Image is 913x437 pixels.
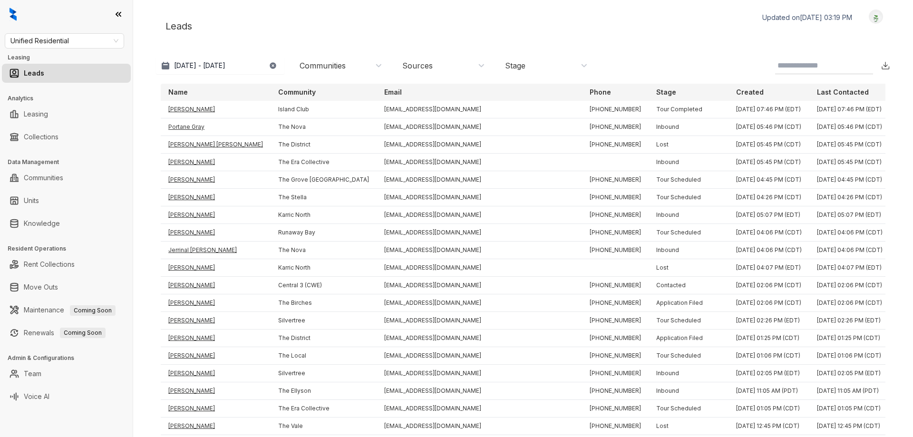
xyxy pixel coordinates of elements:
[377,277,582,294] td: [EMAIL_ADDRESS][DOMAIN_NAME]
[728,294,809,312] td: [DATE] 02:06 PM (CDT)
[271,382,377,400] td: The Ellyson
[817,87,869,97] p: Last Contacted
[656,87,676,97] p: Stage
[24,127,58,146] a: Collections
[377,294,582,312] td: [EMAIL_ADDRESS][DOMAIN_NAME]
[300,60,346,71] div: Communities
[377,189,582,206] td: [EMAIL_ADDRESS][DOMAIN_NAME]
[384,87,402,97] p: Email
[377,312,582,330] td: [EMAIL_ADDRESS][DOMAIN_NAME]
[2,387,131,406] li: Voice AI
[8,94,133,103] h3: Analytics
[271,154,377,171] td: The Era Collective
[168,87,188,97] p: Name
[271,189,377,206] td: The Stella
[24,64,44,83] a: Leads
[649,259,728,277] td: Lost
[377,347,582,365] td: [EMAIL_ADDRESS][DOMAIN_NAME]
[582,400,649,418] td: [PHONE_NUMBER]
[582,277,649,294] td: [PHONE_NUMBER]
[161,136,271,154] td: [PERSON_NAME] [PERSON_NAME]
[582,224,649,242] td: [PHONE_NUMBER]
[271,242,377,259] td: The Nova
[161,118,271,136] td: Portane Gray
[2,255,131,274] li: Rent Collections
[24,255,75,274] a: Rent Collections
[809,330,890,347] td: [DATE] 01:25 PM (CDT)
[161,171,271,189] td: [PERSON_NAME]
[24,168,63,187] a: Communities
[161,365,271,382] td: [PERSON_NAME]
[377,224,582,242] td: [EMAIL_ADDRESS][DOMAIN_NAME]
[728,171,809,189] td: [DATE] 04:45 PM (CDT)
[161,189,271,206] td: [PERSON_NAME]
[649,171,728,189] td: Tour Scheduled
[24,364,41,383] a: Team
[271,277,377,294] td: Central 3 (CWE)
[161,154,271,171] td: [PERSON_NAME]
[8,53,133,62] h3: Leasing
[809,189,890,206] td: [DATE] 04:26 PM (CDT)
[649,189,728,206] td: Tour Scheduled
[271,224,377,242] td: Runaway Bay
[161,242,271,259] td: Jerrinal [PERSON_NAME]
[649,118,728,136] td: Inbound
[2,105,131,124] li: Leasing
[582,330,649,347] td: [PHONE_NUMBER]
[649,136,728,154] td: Lost
[728,206,809,224] td: [DATE] 05:07 PM (EDT)
[161,382,271,400] td: [PERSON_NAME]
[809,242,890,259] td: [DATE] 04:06 PM (CDT)
[70,305,116,316] span: Coming Soon
[809,400,890,418] td: [DATE] 01:05 PM (CDT)
[161,312,271,330] td: [PERSON_NAME]
[271,400,377,418] td: The Era Collective
[377,154,582,171] td: [EMAIL_ADDRESS][DOMAIN_NAME]
[582,171,649,189] td: [PHONE_NUMBER]
[728,118,809,136] td: [DATE] 05:46 PM (CDT)
[728,418,809,435] td: [DATE] 12:45 PM (CDT)
[728,365,809,382] td: [DATE] 02:05 PM (EDT)
[863,61,871,69] img: SearchIcon
[271,347,377,365] td: The Local
[881,61,890,70] img: Download
[24,191,39,210] a: Units
[2,168,131,187] li: Communities
[2,64,131,83] li: Leads
[728,224,809,242] td: [DATE] 04:06 PM (CDT)
[736,87,764,97] p: Created
[377,101,582,118] td: [EMAIL_ADDRESS][DOMAIN_NAME]
[582,312,649,330] td: [PHONE_NUMBER]
[377,418,582,435] td: [EMAIL_ADDRESS][DOMAIN_NAME]
[2,323,131,342] li: Renewals
[728,242,809,259] td: [DATE] 04:06 PM (CDT)
[809,224,890,242] td: [DATE] 04:06 PM (CDT)
[377,330,582,347] td: [EMAIL_ADDRESS][DOMAIN_NAME]
[161,277,271,294] td: [PERSON_NAME]
[505,60,525,71] div: Stage
[377,171,582,189] td: [EMAIL_ADDRESS][DOMAIN_NAME]
[24,278,58,297] a: Move Outs
[809,294,890,312] td: [DATE] 02:06 PM (CDT)
[809,312,890,330] td: [DATE] 02:26 PM (EDT)
[2,301,131,320] li: Maintenance
[161,330,271,347] td: [PERSON_NAME]
[24,323,106,342] a: RenewalsComing Soon
[590,87,611,97] p: Phone
[649,400,728,418] td: Tour Scheduled
[377,259,582,277] td: [EMAIL_ADDRESS][DOMAIN_NAME]
[809,101,890,118] td: [DATE] 07:46 PM (EDT)
[649,347,728,365] td: Tour Scheduled
[8,244,133,253] h3: Resident Operations
[271,365,377,382] td: Silvertree
[649,277,728,294] td: Contacted
[156,10,890,43] div: Leads
[24,214,60,233] a: Knowledge
[271,171,377,189] td: The Grove [GEOGRAPHIC_DATA]
[161,206,271,224] td: [PERSON_NAME]
[278,87,316,97] p: Community
[582,242,649,259] td: [PHONE_NUMBER]
[582,347,649,365] td: [PHONE_NUMBER]
[762,13,852,22] p: Updated on [DATE] 03:19 PM
[161,294,271,312] td: [PERSON_NAME]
